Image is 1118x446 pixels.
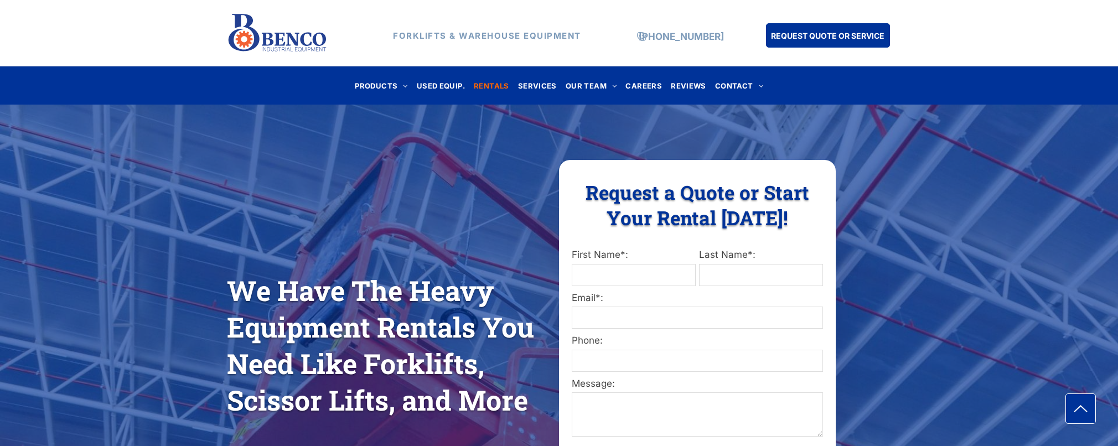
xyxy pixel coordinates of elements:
a: SERVICES [514,78,561,93]
a: REVIEWS [666,78,711,93]
a: PRODUCTS [350,78,412,93]
label: Email*: [572,291,823,305]
a: [PHONE_NUMBER] [639,31,724,42]
label: Message: [572,377,823,391]
a: CONTACT [711,78,768,93]
strong: FORKLIFTS & WAREHOUSE EQUIPMENT [393,30,581,41]
span: We Have The Heavy Equipment Rentals You Need Like Forklifts, Scissor Lifts, and More [227,272,534,418]
span: Request a Quote or Start Your Rental [DATE]! [586,179,809,230]
a: USED EQUIP. [412,78,469,93]
label: First Name*: [572,248,696,262]
label: Last Name*: [699,248,823,262]
a: REQUEST QUOTE OR SERVICE [766,23,890,48]
a: CAREERS [621,78,666,93]
label: Phone: [572,334,823,348]
span: REQUEST QUOTE OR SERVICE [771,25,884,46]
a: OUR TEAM [561,78,622,93]
a: RENTALS [469,78,514,93]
